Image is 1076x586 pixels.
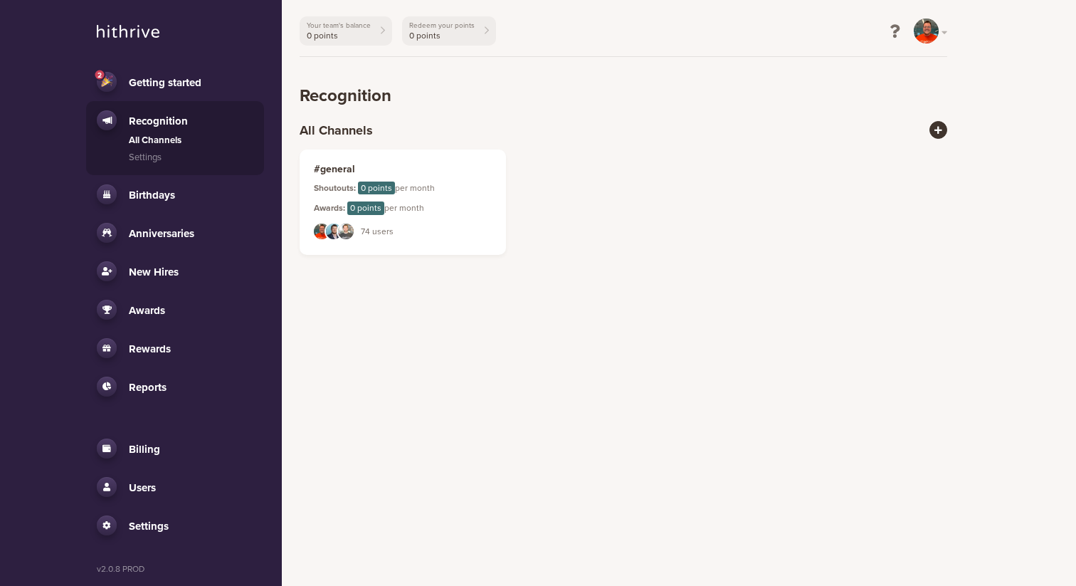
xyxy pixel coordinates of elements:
[97,377,253,397] a: Reports
[97,261,253,281] a: New Hires
[95,70,105,80] div: 2
[300,123,373,139] h2: All Channels
[97,223,253,243] a: Anniversaries
[314,164,492,176] h4: #general
[300,86,391,107] h1: Recognition
[129,342,171,355] span: Rewards
[97,516,253,535] a: Settings
[129,76,201,89] span: Getting started
[300,16,392,46] a: Your team's balance0 points
[129,381,167,394] span: Reports
[129,304,165,317] span: Awards
[314,182,492,194] div: per month
[129,266,179,278] span: New Hires
[402,16,496,46] a: Redeem your points0 points
[358,182,395,194] span: 0 points
[129,189,175,202] span: Birthdays
[97,439,253,459] a: Billing
[129,481,156,494] span: Users
[97,338,253,358] a: Rewards
[307,31,371,41] span: 0 points
[86,563,264,579] footer: v2.0.8 PROD
[101,75,112,87] img: tada.a1a1420b.png
[97,184,253,204] a: Birthdays
[314,203,345,213] strong: Awards:
[129,520,169,533] span: Settings
[347,202,384,214] span: 0 points
[97,72,253,92] a: 2Getting started
[129,227,194,240] span: Anniversaries
[97,300,253,320] a: Awards
[314,202,492,214] div: per month
[97,25,159,38] img: hithrive-logo.9746416d.svg
[97,110,253,130] a: Recognition
[129,115,188,127] span: Recognition
[129,443,160,456] span: Billing
[300,150,506,255] a: #generalShoutouts: 0 pointsper monthAwards: 0 pointsper month74 users
[129,151,253,165] a: Settings
[97,477,253,497] a: Users
[314,183,356,193] strong: Shoutouts:
[409,31,475,41] span: 0 points
[129,134,253,148] a: All Channels
[33,10,62,23] span: Help
[361,225,394,238] span: 74 users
